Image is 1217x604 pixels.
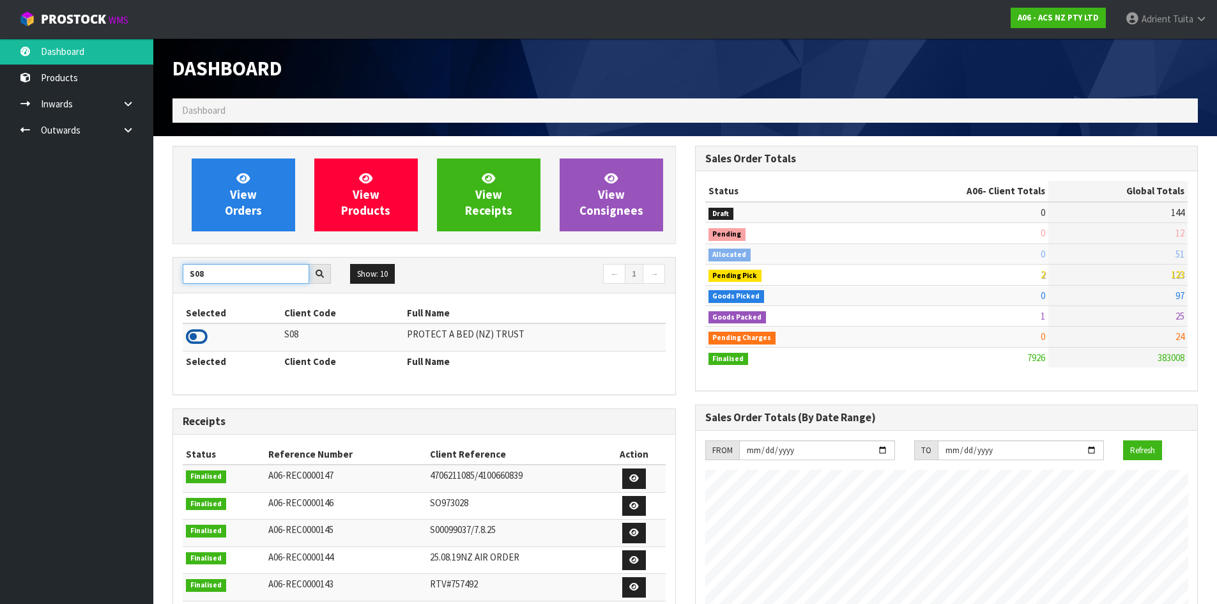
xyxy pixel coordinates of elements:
[404,323,665,351] td: PROTECT A BED (NZ) TRUST
[1048,181,1188,201] th: Global Totals
[265,444,427,465] th: Reference Number
[708,353,749,366] span: Finalised
[708,332,776,345] span: Pending Charges
[1175,310,1184,322] span: 25
[705,153,1188,165] h3: Sales Order Totals
[603,264,625,284] a: ←
[183,351,281,371] th: Selected
[864,181,1048,201] th: - Client Totals
[708,311,767,324] span: Goods Packed
[1041,330,1045,343] span: 0
[427,444,603,465] th: Client Reference
[192,159,295,231] a: ViewOrders
[579,171,643,219] span: View Consignees
[182,104,226,116] span: Dashboard
[109,14,128,26] small: WMS
[1171,206,1184,219] span: 144
[1011,8,1106,28] a: A06 - ACS NZ PTY LTD
[914,440,938,461] div: TO
[625,264,643,284] a: 1
[268,469,333,481] span: A06-REC0000147
[1175,330,1184,343] span: 24
[1173,13,1193,25] span: Tuita
[967,185,983,197] span: A06
[186,552,226,565] span: Finalised
[708,228,746,241] span: Pending
[19,11,35,27] img: cube-alt.png
[430,578,478,590] span: RTV#757492
[41,11,106,27] span: ProStock
[705,440,739,461] div: FROM
[705,181,865,201] th: Status
[708,208,734,221] span: Draft
[404,303,665,323] th: Full Name
[183,303,281,323] th: Selected
[186,579,226,592] span: Finalised
[225,171,262,219] span: View Orders
[1027,352,1045,364] span: 7926
[1018,12,1099,23] strong: A06 - ACS NZ PTY LTD
[350,264,395,284] button: Show: 10
[183,444,265,465] th: Status
[434,264,666,286] nav: Page navigation
[1041,290,1045,302] span: 0
[465,171,512,219] span: View Receipts
[1158,352,1184,364] span: 383008
[560,159,663,231] a: ViewConsignees
[268,551,333,563] span: A06-REC0000144
[1175,248,1184,260] span: 51
[708,270,762,283] span: Pending Pick
[708,249,751,261] span: Allocated
[1041,206,1045,219] span: 0
[172,56,282,81] span: Dashboard
[404,351,665,371] th: Full Name
[186,498,226,511] span: Finalised
[268,578,333,590] span: A06-REC0000143
[1123,440,1162,461] button: Refresh
[1175,227,1184,239] span: 12
[1175,290,1184,302] span: 97
[643,264,665,284] a: →
[430,497,468,509] span: SO973028
[430,551,519,563] span: 25.08.19NZ AIR ORDER
[1142,13,1171,25] span: Adrient
[430,523,496,536] span: S00099037/7.8.25
[1041,248,1045,260] span: 0
[437,159,540,231] a: ViewReceipts
[268,523,333,536] span: A06-REC0000145
[708,290,765,303] span: Goods Picked
[603,444,666,465] th: Action
[281,351,404,371] th: Client Code
[281,303,404,323] th: Client Code
[430,469,523,481] span: 4706211085/4100660839
[705,412,1188,424] h3: Sales Order Totals (By Date Range)
[183,264,309,284] input: Search clients
[183,415,666,428] h3: Receipts
[1041,310,1045,322] span: 1
[341,171,390,219] span: View Products
[314,159,418,231] a: ViewProducts
[1041,268,1045,281] span: 2
[268,497,333,509] span: A06-REC0000146
[186,470,226,483] span: Finalised
[281,323,404,351] td: S08
[1171,268,1184,281] span: 123
[186,525,226,538] span: Finalised
[1041,227,1045,239] span: 0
